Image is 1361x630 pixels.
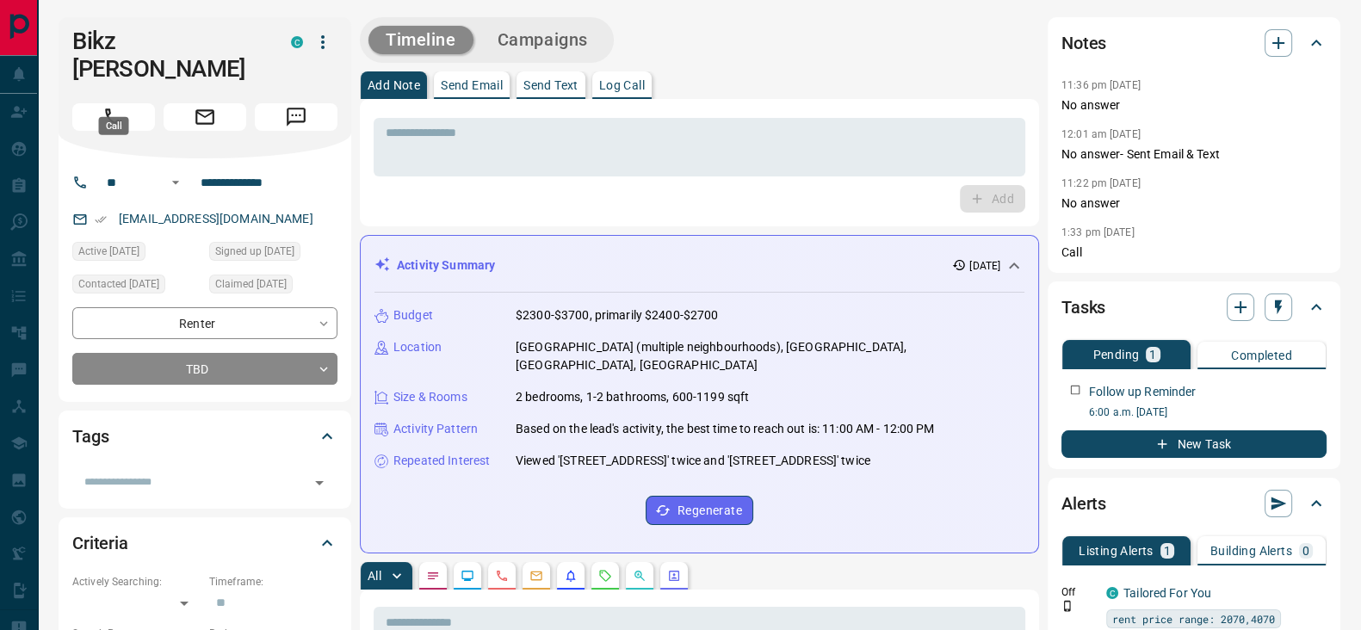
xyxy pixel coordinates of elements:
a: Tailored For You [1123,586,1211,600]
svg: Requests [598,569,612,583]
h2: Criteria [72,529,128,557]
div: condos.ca [1106,587,1118,599]
button: Campaigns [480,26,605,54]
h2: Alerts [1061,490,1106,517]
button: New Task [1061,430,1327,458]
div: Call [99,117,129,135]
p: 6:00 a.m. [DATE] [1089,405,1327,420]
svg: Emails [529,569,543,583]
span: Signed up [DATE] [215,243,294,260]
p: 12:01 am [DATE] [1061,128,1141,140]
p: No answer [1061,96,1327,114]
p: Log Call [599,79,645,91]
span: Message [255,103,337,131]
p: Actively Searching: [72,574,201,590]
div: condos.ca [291,36,303,48]
div: Fri Oct 10 2025 [72,242,201,266]
p: Listing Alerts [1079,545,1154,557]
span: Email [164,103,246,131]
p: Send Email [441,79,503,91]
span: Contacted [DATE] [78,275,159,293]
div: Fri Oct 10 2025 [209,275,337,299]
h2: Tags [72,423,108,450]
svg: Agent Actions [667,569,681,583]
p: 11:22 pm [DATE] [1061,177,1141,189]
h2: Notes [1061,29,1106,57]
div: Tue Oct 14 2025 [72,275,201,299]
div: Tasks [1061,287,1327,328]
p: 1 [1164,545,1171,557]
h1: Bikz [PERSON_NAME] [72,28,265,83]
p: All [368,570,381,582]
a: [EMAIL_ADDRESS][DOMAIN_NAME] [119,212,313,225]
div: Tags [72,416,337,457]
p: Building Alerts [1210,545,1292,557]
p: Repeated Interest [393,452,490,470]
p: Size & Rooms [393,388,467,406]
button: Regenerate [646,496,753,525]
p: Location [393,338,442,356]
div: Renter [72,307,337,339]
svg: Email Verified [95,213,107,225]
span: rent price range: 2070,4070 [1112,610,1275,627]
svg: Listing Alerts [564,569,578,583]
p: Follow up Reminder [1089,383,1196,401]
div: Activity Summary[DATE] [374,250,1024,281]
p: Timeframe: [209,574,337,590]
p: Completed [1231,349,1292,361]
p: 2 bedrooms, 1-2 bathrooms, 600-1199 sqft [516,388,749,406]
p: No answer- Sent Email & Text [1061,145,1327,164]
svg: Calls [495,569,509,583]
span: Claimed [DATE] [215,275,287,293]
p: Pending [1092,349,1139,361]
p: Viewed '[STREET_ADDRESS]' twice and '[STREET_ADDRESS]' twice [516,452,870,470]
svg: Notes [426,569,440,583]
p: No answer [1061,195,1327,213]
p: 1:33 pm [DATE] [1061,226,1135,238]
h2: Tasks [1061,293,1105,321]
p: Call [1061,244,1327,262]
p: Add Note [368,79,420,91]
div: Notes [1061,22,1327,64]
div: Alerts [1061,483,1327,524]
p: [GEOGRAPHIC_DATA] (multiple neighbourhoods), [GEOGRAPHIC_DATA], [GEOGRAPHIC_DATA], [GEOGRAPHIC_DATA] [516,338,1024,374]
span: Active [DATE] [78,243,139,260]
span: Call [72,103,155,131]
div: Criteria [72,522,337,564]
p: 11:36 pm [DATE] [1061,79,1141,91]
p: Send Text [523,79,578,91]
p: Based on the lead's activity, the best time to reach out is: 11:00 AM - 12:00 PM [516,420,935,438]
button: Timeline [368,26,473,54]
p: 0 [1302,545,1309,557]
p: $2300-$3700, primarily $2400-$2700 [516,306,718,324]
p: Activity Summary [397,256,495,275]
div: TBD [72,353,337,385]
svg: Opportunities [633,569,646,583]
p: 1 [1149,349,1156,361]
p: Off [1061,584,1096,600]
p: [DATE] [969,258,1000,274]
p: Activity Pattern [393,420,478,438]
svg: Lead Browsing Activity [461,569,474,583]
button: Open [165,172,186,193]
p: Budget [393,306,433,324]
svg: Push Notification Only [1061,600,1073,612]
div: Tue Mar 08 2022 [209,242,337,266]
button: Open [307,471,331,495]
